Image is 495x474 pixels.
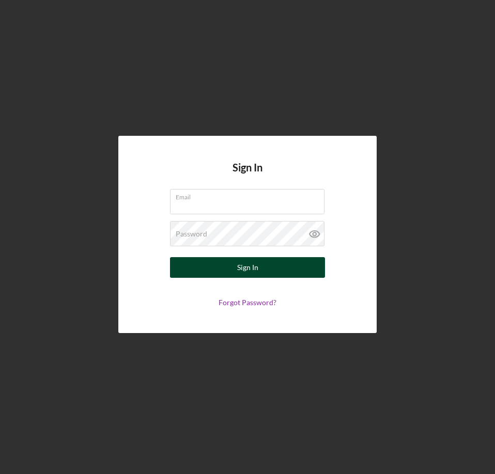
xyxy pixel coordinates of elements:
[219,298,276,307] a: Forgot Password?
[170,257,325,278] button: Sign In
[233,162,262,189] h4: Sign In
[176,230,207,238] label: Password
[237,257,258,278] div: Sign In
[176,189,324,201] label: Email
